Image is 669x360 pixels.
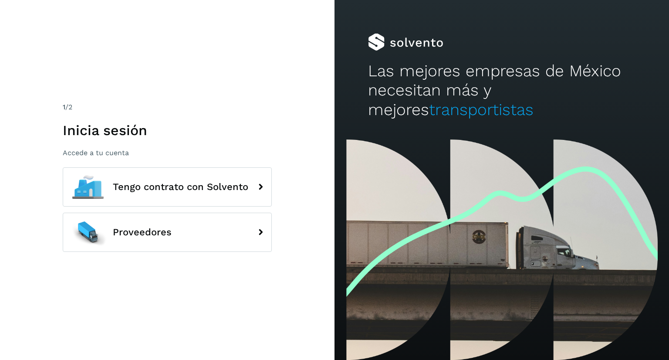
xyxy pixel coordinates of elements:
[113,227,172,238] span: Proveedores
[63,149,272,157] p: Accede a tu cuenta
[63,103,65,111] span: 1
[63,102,272,112] div: /2
[63,167,272,207] button: Tengo contrato con Solvento
[368,61,635,119] h2: Las mejores empresas de México necesitan más y mejores
[113,182,248,192] span: Tengo contrato con Solvento
[429,100,534,119] span: transportistas
[63,122,272,139] h1: Inicia sesión
[63,213,272,252] button: Proveedores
